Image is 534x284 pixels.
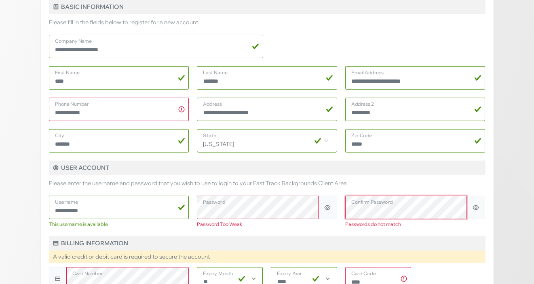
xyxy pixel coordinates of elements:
p: Please fill in the fields below to register for a new account. [49,18,485,27]
div: A valid credit or debit card is required to secure the account [49,251,485,263]
span: Georgia [197,129,337,152]
h5: User Account [49,161,485,175]
h5: Billing Information [49,236,485,251]
span: Georgia [197,129,337,151]
p: Please enter the username and password that you wish to use to login to your Fast Track Backgroun... [49,179,485,188]
div: Passwords do not match [345,221,485,228]
div: This username is available [49,221,189,228]
div: Password Too Weak [197,221,337,228]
